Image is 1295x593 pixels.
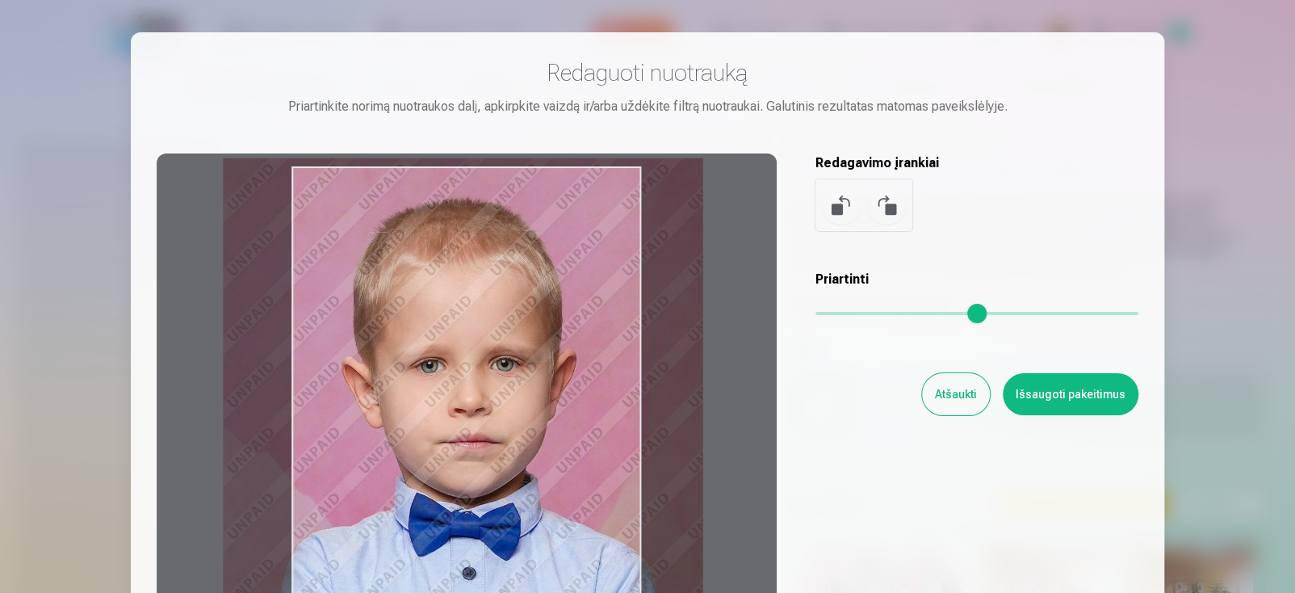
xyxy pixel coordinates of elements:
h5: Redagavimo įrankiai [815,154,1138,173]
button: Atšaukti [922,373,990,415]
h3: Redaguoti nuotrauką [157,58,1138,87]
div: Priartinkite norimą nuotraukos dalį, apkirpkite vaizdą ir/arba uždėkite filtrą nuotraukai. Galuti... [157,97,1138,116]
h5: Priartinti [815,270,1138,289]
button: Išsaugoti pakeitimus [1003,373,1138,415]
